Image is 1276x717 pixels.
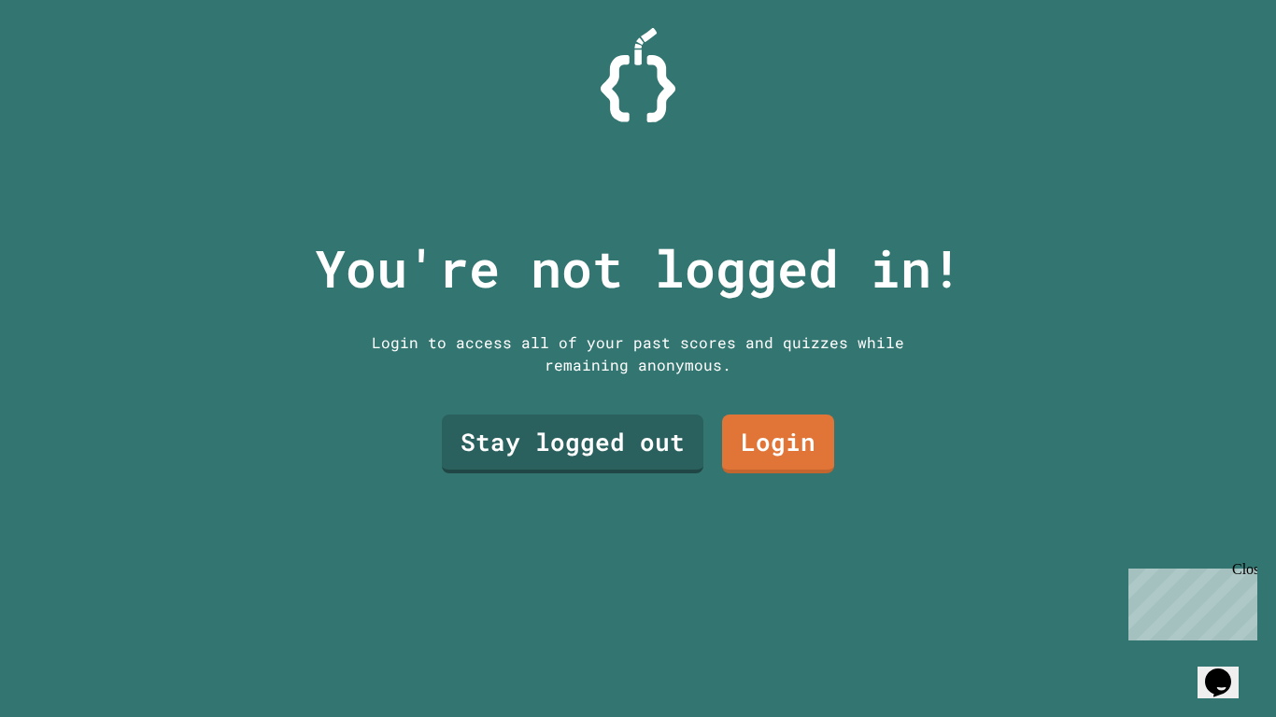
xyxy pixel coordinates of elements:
div: Chat with us now!Close [7,7,129,119]
a: Stay logged out [442,415,703,473]
a: Login [722,415,834,473]
iframe: chat widget [1121,561,1257,640]
iframe: chat widget [1198,642,1257,698]
img: Logo.svg [601,28,675,122]
div: Login to access all of your past scores and quizzes while remaining anonymous. [358,331,918,376]
p: You're not logged in! [315,230,962,307]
